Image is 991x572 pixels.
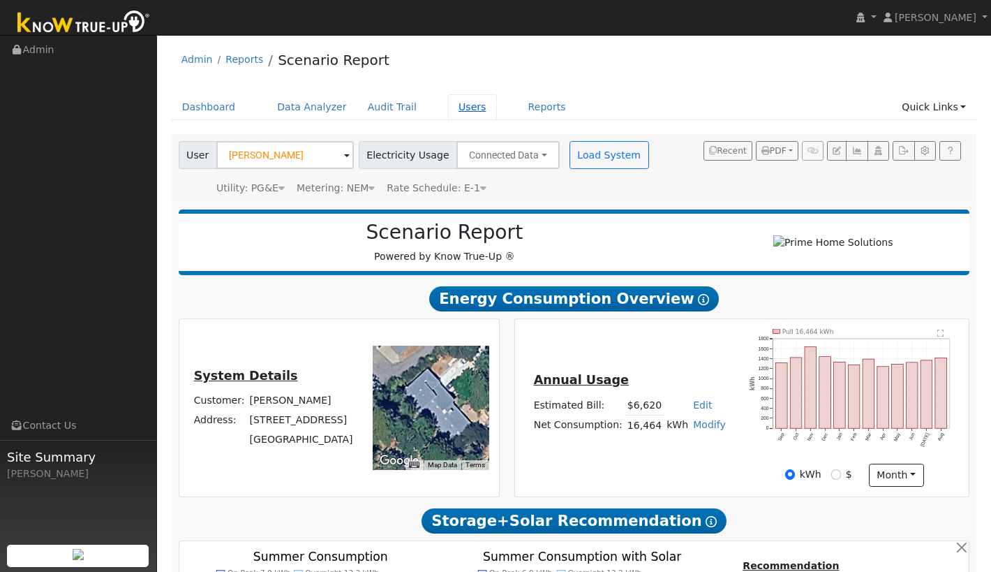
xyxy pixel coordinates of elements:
[428,460,457,470] button: Map Data
[869,464,924,487] button: month
[698,294,709,305] i: Show Help
[216,181,285,196] div: Utility: PG&E
[848,365,860,428] rect: onclick=""
[456,141,560,169] button: Connected Data
[758,356,768,361] text: 1400
[534,373,629,387] u: Annual Usage
[706,516,717,527] i: Show Help
[569,141,649,169] button: Load System
[867,141,889,161] button: Login As
[937,432,945,442] text: Aug
[247,411,355,430] td: [STREET_ADDRESS]
[429,286,718,311] span: Energy Consumption Overview
[877,367,889,429] rect: onclick=""
[935,358,947,429] rect: onclick=""
[893,432,902,442] text: May
[908,432,916,441] text: Jun
[761,406,768,411] text: 400
[846,467,852,482] label: $
[939,141,961,161] a: Help Link
[758,366,768,371] text: 1200
[422,508,726,534] span: Storage+Solar Recommendation
[775,363,787,429] rect: onclick=""
[800,467,821,482] label: kWh
[761,386,768,391] text: 800
[7,467,149,481] div: [PERSON_NAME]
[181,54,213,65] a: Admin
[376,452,422,470] img: Google
[756,141,798,161] button: PDF
[531,395,625,416] td: Estimated Bill:
[835,432,843,441] text: Jan
[531,416,625,436] td: Net Consumption:
[758,376,768,381] text: 1000
[833,362,845,428] rect: onclick=""
[919,432,930,448] text: [DATE]
[247,430,355,450] td: [GEOGRAPHIC_DATA]
[914,141,936,161] button: Settings
[937,330,944,337] text: 
[806,432,814,441] text: Nov
[225,54,263,65] a: Reports
[819,357,831,429] rect: onclick=""
[247,390,355,410] td: [PERSON_NAME]
[790,358,802,429] rect: onclick=""
[278,52,389,68] a: Scenario Report
[758,346,768,351] text: 1600
[191,411,247,430] td: Address:
[193,221,696,244] h2: Scenario Report
[805,347,817,429] rect: onclick=""
[863,359,874,428] rect: onclick=""
[376,452,422,470] a: Open this area in Google Maps (opens a new window)
[703,141,752,161] button: Recent
[846,141,867,161] button: Multi-Series Graph
[465,461,485,469] a: Terms (opens in new tab)
[172,94,246,120] a: Dashboard
[297,181,375,196] div: Metering: NEM
[892,364,904,428] rect: onclick=""
[777,432,785,442] text: Sep
[191,390,247,410] td: Customer:
[864,432,872,441] text: Mar
[625,395,664,416] td: $6,620
[10,8,157,39] img: Know True-Up
[216,141,354,169] input: Select a User
[387,182,486,193] span: Alias: HETOUB
[448,94,497,120] a: Users
[194,369,298,383] u: System Details
[792,432,800,441] text: Oct
[766,426,768,431] text: 0
[7,448,149,467] span: Site Summary
[518,94,576,120] a: Reports
[267,94,357,120] a: Data Analyzer
[821,432,829,441] text: Dec
[827,141,847,161] button: Edit User
[179,141,217,169] span: User
[359,141,457,169] span: Electricity Usage
[483,550,683,564] text: Summer Consumption with Solar
[895,12,976,23] span: [PERSON_NAME]
[73,549,84,560] img: retrieve
[186,221,704,264] div: Powered by Know True-Up ®
[664,416,691,436] td: kWh
[761,396,768,401] text: 600
[921,360,932,429] rect: onclick=""
[893,141,914,161] button: Export Interval Data
[891,94,976,120] a: Quick Links
[409,460,419,470] button: Keyboard shortcuts
[831,469,841,479] input: $
[743,560,839,571] u: Recommendation
[625,416,664,436] td: 16,464
[761,416,768,420] text: 200
[785,469,795,479] input: kWh
[253,550,388,564] text: Summer Consumption
[782,328,833,335] text: Pull 16,464 kWh
[693,399,712,411] a: Edit
[749,376,755,390] text: kWh
[357,94,427,120] a: Audit Trail
[849,432,857,442] text: Feb
[758,336,768,341] text: 1800
[761,146,787,156] span: PDF
[907,362,918,429] rect: onclick=""
[773,235,893,250] img: Prime Home Solutions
